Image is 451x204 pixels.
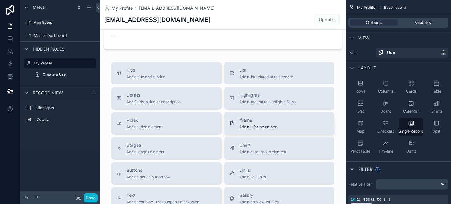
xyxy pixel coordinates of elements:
[406,149,416,154] span: Gantt
[399,118,423,136] button: Single Record
[378,89,394,94] span: Columns
[127,99,181,105] span: Add fields, a title or description
[111,112,222,135] button: VideoAdd a video element
[348,98,372,116] button: Grid
[381,109,391,114] span: Board
[399,129,423,134] span: Single Record
[33,4,46,11] span: Menu
[111,162,222,185] button: ButtonsAdd an action button row
[358,65,376,71] span: Layout
[374,78,398,96] button: Columns
[424,118,448,136] button: Split
[36,117,94,122] label: Details
[433,129,440,134] span: Split
[111,87,222,110] button: DetailsAdd fields, a title or description
[127,175,171,180] span: Add an action button row
[127,192,199,198] span: Text
[139,5,215,11] a: [EMAIL_ADDRESS][DOMAIN_NAME]
[348,118,372,136] button: Map
[43,72,67,77] span: Create a User
[34,20,95,25] label: App Setup
[111,5,133,11] span: My Profile
[239,150,286,155] span: Add a chart group element
[378,149,393,154] span: Timeline
[350,149,370,154] span: Pivot Table
[358,166,372,172] span: Filter
[127,150,164,155] span: Add a stages element
[127,167,171,173] span: Buttons
[387,50,396,55] span: User
[399,98,423,116] button: Calendar
[127,125,163,130] span: Add a video element
[224,162,334,185] button: LinksAdd quick links
[34,33,95,38] label: Master Dashboard
[36,105,94,110] label: Highlights
[431,109,443,114] span: Charts
[239,142,286,148] span: Chart
[224,87,334,110] button: HighlightsAdd a section to highlights fields
[239,74,293,79] span: Add a list related to this record
[111,62,222,84] button: TitleAdd a title and subtitle
[424,78,448,96] button: Table
[24,18,96,28] a: App Setup
[127,117,163,123] span: Video
[348,78,372,96] button: Rows
[415,19,432,26] span: Visibility
[356,129,364,134] span: Map
[374,98,398,116] button: Board
[224,112,334,135] button: iframeAdd an iframe embed
[239,192,279,198] span: Gallery
[24,58,96,68] a: My Profile
[348,182,373,187] label: Relative filter
[374,138,398,156] button: Timeline
[127,92,181,98] span: Details
[84,193,98,202] button: Done
[24,31,96,41] a: Master Dashboard
[406,89,417,94] span: Cards
[127,67,165,73] span: Title
[127,142,164,148] span: Stages
[374,118,398,136] button: Checklist
[355,89,365,94] span: Rows
[239,117,277,123] span: iframe
[239,167,266,173] span: Links
[239,67,293,73] span: List
[376,48,448,58] a: User
[239,175,266,180] span: Add quick links
[384,5,406,10] span: Base record
[348,50,373,55] label: Data
[111,137,222,160] button: StagesAdd a stages element
[239,125,277,130] span: Add an iframe embed
[432,89,441,94] span: Table
[399,78,423,96] button: Cards
[358,35,370,41] span: View
[399,138,423,156] button: Gantt
[377,129,394,134] span: Checklist
[424,98,448,116] button: Charts
[357,5,375,10] span: My Profile
[127,74,165,79] span: Add a title and subtitle
[33,90,63,96] span: Record view
[104,15,210,24] h1: [EMAIL_ADDRESS][DOMAIN_NAME]
[104,5,133,11] a: My Profile
[239,92,296,98] span: Highlights
[33,46,65,52] span: Hidden pages
[20,100,100,131] div: scrollable content
[224,62,334,84] button: ListAdd a list related to this record
[239,99,296,105] span: Add a section to highlights fields
[357,109,364,114] span: Grid
[403,109,419,114] span: Calendar
[31,69,96,79] a: Create a User
[366,19,382,26] span: Options
[34,61,93,66] label: My Profile
[224,137,334,160] button: ChartAdd a chart group element
[348,138,372,156] button: Pivot Table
